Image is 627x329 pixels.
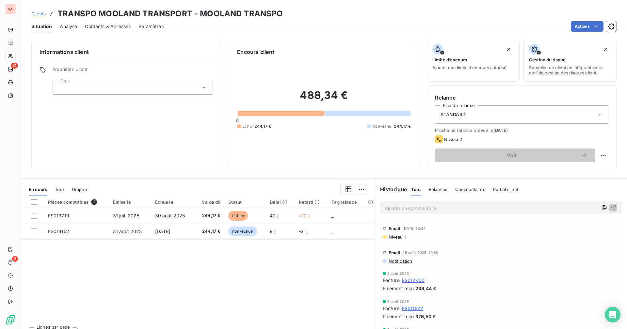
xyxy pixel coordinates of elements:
span: Propriétés Client [53,67,213,76]
span: Portail client [493,187,518,192]
span: FS012400 [402,277,425,284]
span: Gestion du risque [529,57,566,62]
span: 5 août 2025 [387,300,409,304]
span: 0 [236,118,239,123]
div: Émise le [113,199,147,205]
span: _ [331,213,333,218]
span: 25 août 2025, 10:50 [402,251,438,255]
span: 9 j [270,228,275,234]
span: Graphe [72,187,87,192]
h6: Encours client [237,48,274,56]
div: Solde dû [198,199,221,205]
span: Non-échu [372,123,391,129]
span: -21 j [299,228,308,234]
span: STANDARD [441,111,466,118]
span: 31 août 2025 [113,228,142,234]
span: Limite d’encours [432,57,467,62]
span: 244,17 € [254,123,271,129]
span: 31 juil. 2025 [113,213,139,218]
h6: Informations client [40,48,213,56]
span: Analyse [60,23,77,30]
span: non-échue [228,227,257,236]
span: Commentaires [455,187,485,192]
span: Facture : [383,305,401,312]
input: Ajouter une valeur [58,85,63,91]
span: Paiement reçu [383,313,414,320]
span: Prochaine relance prévue le [435,128,608,133]
span: 30 août 2025 [155,213,185,218]
span: Relances [429,187,447,192]
span: FS011522 [402,305,423,312]
span: [DATE] [493,128,508,133]
span: En cours [29,187,47,192]
button: Voir [435,149,595,162]
span: Email [389,226,401,231]
span: 2 [91,199,97,205]
span: Échu [242,123,252,129]
span: 376,50 € [415,313,436,320]
span: Situation [31,23,52,30]
span: 3 [12,256,18,262]
span: Tout [411,187,421,192]
span: Tout [55,187,64,192]
span: +10 j [299,213,309,218]
span: 40 j [270,213,278,218]
h2: 488,34 € [237,89,410,108]
div: Retard [299,199,324,205]
span: Paramètres [138,23,164,30]
span: 239,44 € [415,285,436,292]
h6: Historique [375,185,408,193]
h6: Relance [435,94,608,102]
span: échue [228,211,248,221]
div: Statut [228,199,262,205]
span: Notification [388,258,412,264]
span: 244,17 € [394,123,410,129]
span: FS014152 [48,228,69,234]
button: Limite d’encoursAjouter une limite d’encours autorisé [427,40,520,82]
img: Logo LeanPay [5,315,16,325]
button: Gestion du risqueSurveiller ce client en intégrant votre outil de gestion des risques client. [523,40,617,82]
span: Facture : [383,277,401,284]
span: 21 [11,63,18,69]
span: Paiement reçu [383,285,414,292]
span: Clients [31,11,46,16]
div: Échue le [155,199,190,205]
span: Niveau 1 [388,234,406,240]
div: Délai [270,199,291,205]
span: _ [331,228,333,234]
h3: TRANSPO MOOLAND TRANSPORT - MOOLAND TRANSPO [57,8,283,20]
span: [DATE] 13:44 [402,227,426,230]
div: Open Intercom Messenger [605,307,620,322]
div: Tag relance [331,199,370,205]
span: [DATE] [155,228,170,234]
span: 5 août 2025 [387,272,409,275]
button: Actions [571,21,603,32]
span: Ajouter une limite d’encours autorisé [432,65,506,70]
span: Niveau 2 [444,137,462,142]
span: 244,17 € [198,212,221,219]
a: Clients [31,10,46,17]
div: SA [5,4,16,14]
span: FS013719 [48,213,69,218]
span: Contacts & Adresses [85,23,131,30]
div: Pièces comptables [48,199,105,205]
span: Email [389,250,401,255]
span: Voir [443,153,581,158]
span: Surveiller ce client en intégrant votre outil de gestion des risques client. [529,65,611,75]
span: 244,17 € [198,228,221,235]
